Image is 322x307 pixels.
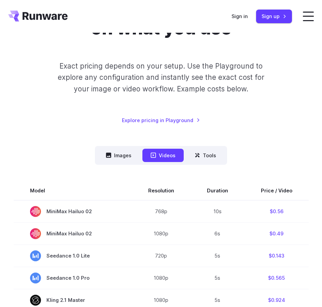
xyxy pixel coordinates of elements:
[30,228,115,239] span: MiniMax Hailuo 02
[132,223,191,245] td: 1080p
[244,267,309,289] td: $0.565
[30,206,115,217] span: MiniMax Hailuo 02
[256,10,292,23] a: Sign up
[232,12,248,20] a: Sign in
[132,200,191,223] td: 768p
[244,223,309,245] td: $0.49
[30,273,115,283] span: Seedance 1.0 Pro
[244,181,309,200] th: Price / Video
[191,267,244,289] td: 5s
[244,245,309,267] td: $0.143
[191,200,244,223] td: 10s
[142,149,184,162] button: Videos
[244,200,309,223] td: $0.56
[122,116,200,124] a: Explore pricing in Playground
[8,11,68,21] a: Go to /
[132,267,191,289] td: 1080p
[14,181,132,200] th: Model
[132,245,191,267] td: 720p
[191,245,244,267] td: 5s
[98,149,140,162] button: Images
[191,181,244,200] th: Duration
[186,149,224,162] button: Tools
[30,295,115,306] span: Kling 2.1 Master
[54,60,268,94] p: Exact pricing depends on your setup. Use the Playground to explore any configuration and instantl...
[191,223,244,245] td: 6s
[30,250,115,261] span: Seedance 1.0 Lite
[132,181,191,200] th: Resolution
